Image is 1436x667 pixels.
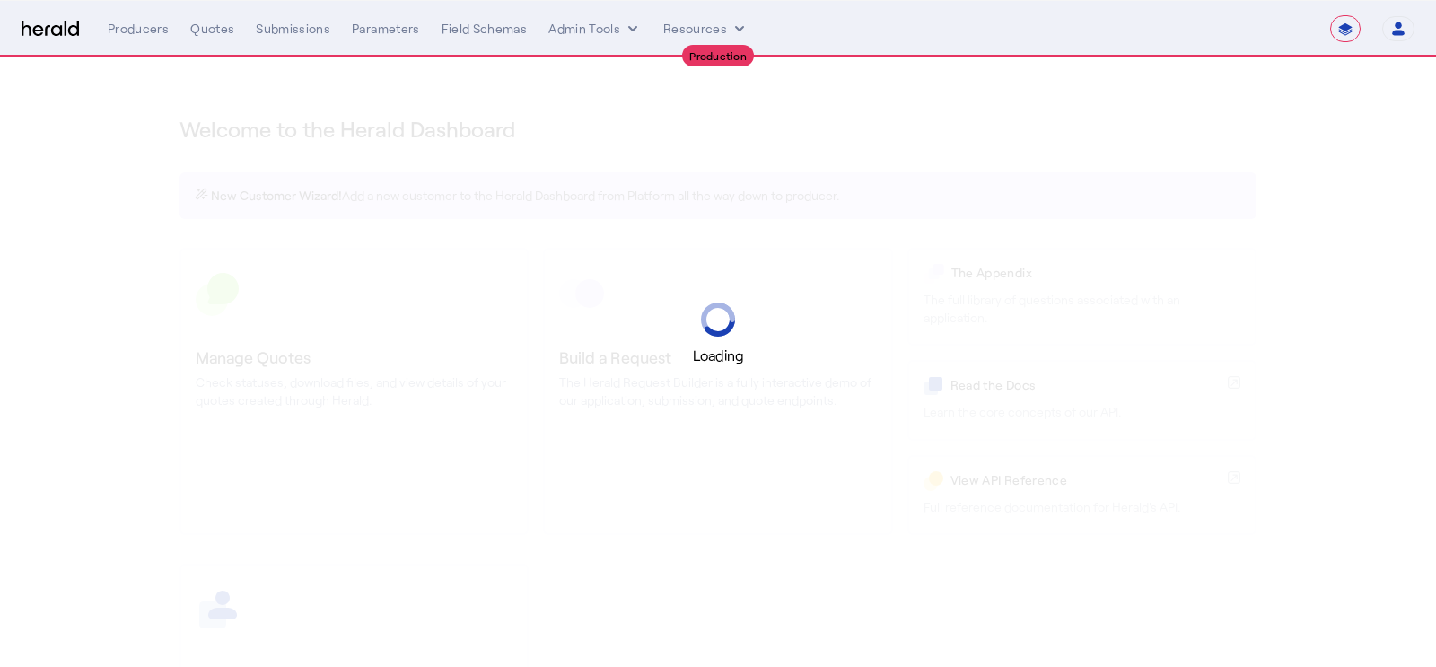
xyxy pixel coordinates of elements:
button: internal dropdown menu [548,20,642,38]
div: Production [682,45,754,66]
div: Quotes [190,20,234,38]
div: Producers [108,20,169,38]
div: Parameters [352,20,420,38]
div: Field Schemas [442,20,528,38]
img: Herald Logo [22,21,79,38]
button: Resources dropdown menu [663,20,749,38]
div: Submissions [256,20,330,38]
